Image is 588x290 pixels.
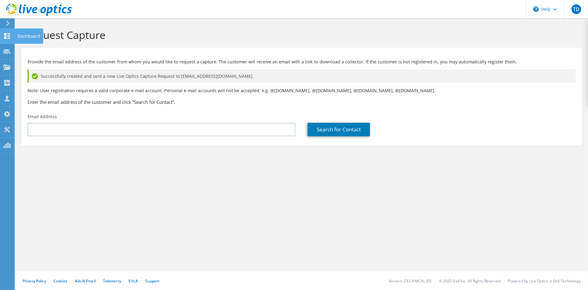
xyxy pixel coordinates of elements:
p: Provide the email address of the customer from whom you would like to request a capture. The cust... [28,58,576,65]
span: Successfully created and sent a new Live Optics Capture Request to [EMAIL_ADDRESS][DOMAIN_NAME] [41,73,253,80]
li: Powered by Live Optics, a Dell Technology [508,278,581,284]
h3: Enter the email address of the customer and click “Search for Contact”. [28,99,576,105]
div: Dashboard [14,28,43,44]
a: Search for Contact [308,123,370,136]
span: TD [571,4,581,14]
p: Note: User registration requires a valid corporate e-mail account. Personal e-mail accounts will ... [28,87,576,94]
li: Version: [TECHNICAL_ID] [389,278,432,284]
a: Telemetry [103,278,121,284]
a: Privacy Policy [23,278,46,284]
a: EULA [128,278,138,284]
h1: Request Capture [24,28,576,41]
a: Cookies [54,278,68,284]
li: © 2025 Dell Inc. All Rights Reserved [439,278,501,284]
label: Email Address [28,114,57,120]
svg: \n [533,6,539,12]
a: Ads & Email [75,278,96,284]
a: Support [145,278,160,284]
